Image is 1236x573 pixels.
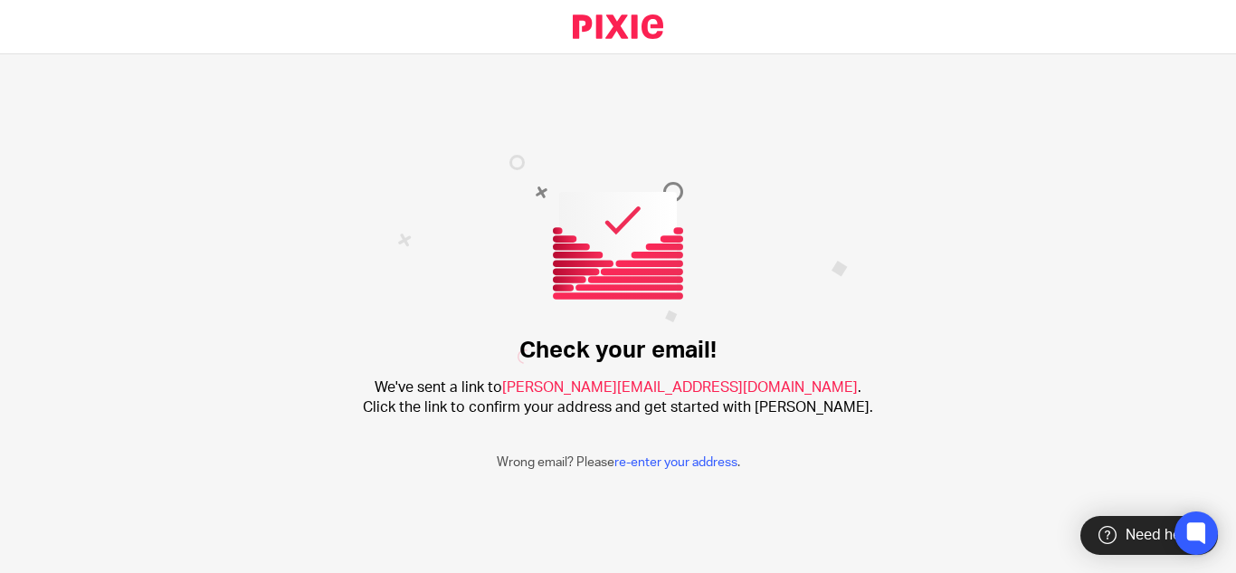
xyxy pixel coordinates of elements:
p: Wrong email? Please . [497,454,740,472]
div: Need help? [1080,516,1218,555]
h2: We've sent a link to . Click the link to confirm your address and get started with [PERSON_NAME]. [363,378,873,417]
span: [PERSON_NAME][EMAIL_ADDRESS][DOMAIN_NAME] [502,380,858,395]
h1: Check your email! [519,337,717,365]
a: re-enter your address [614,456,737,469]
img: Confirm email image [397,155,848,364]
